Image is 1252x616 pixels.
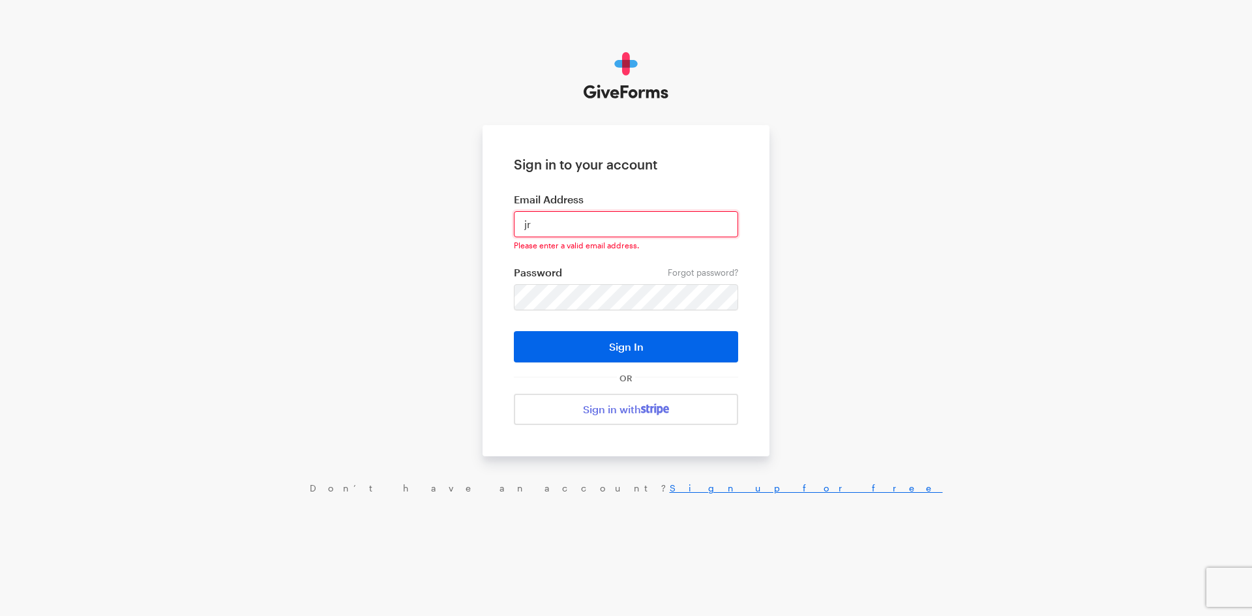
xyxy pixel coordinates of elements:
[514,193,738,206] label: Email Address
[617,373,635,383] span: OR
[670,482,943,493] a: Sign up for free
[668,267,738,278] a: Forgot password?
[641,403,669,415] img: stripe-07469f1003232ad58a8838275b02f7af1ac9ba95304e10fa954b414cd571f63b.svg
[514,394,738,425] a: Sign in with
[514,266,738,279] label: Password
[514,331,738,362] button: Sign In
[584,52,669,99] img: GiveForms
[514,240,738,250] div: Please enter a valid email address.
[514,156,738,172] h1: Sign in to your account
[13,482,1239,494] div: Don’t have an account?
